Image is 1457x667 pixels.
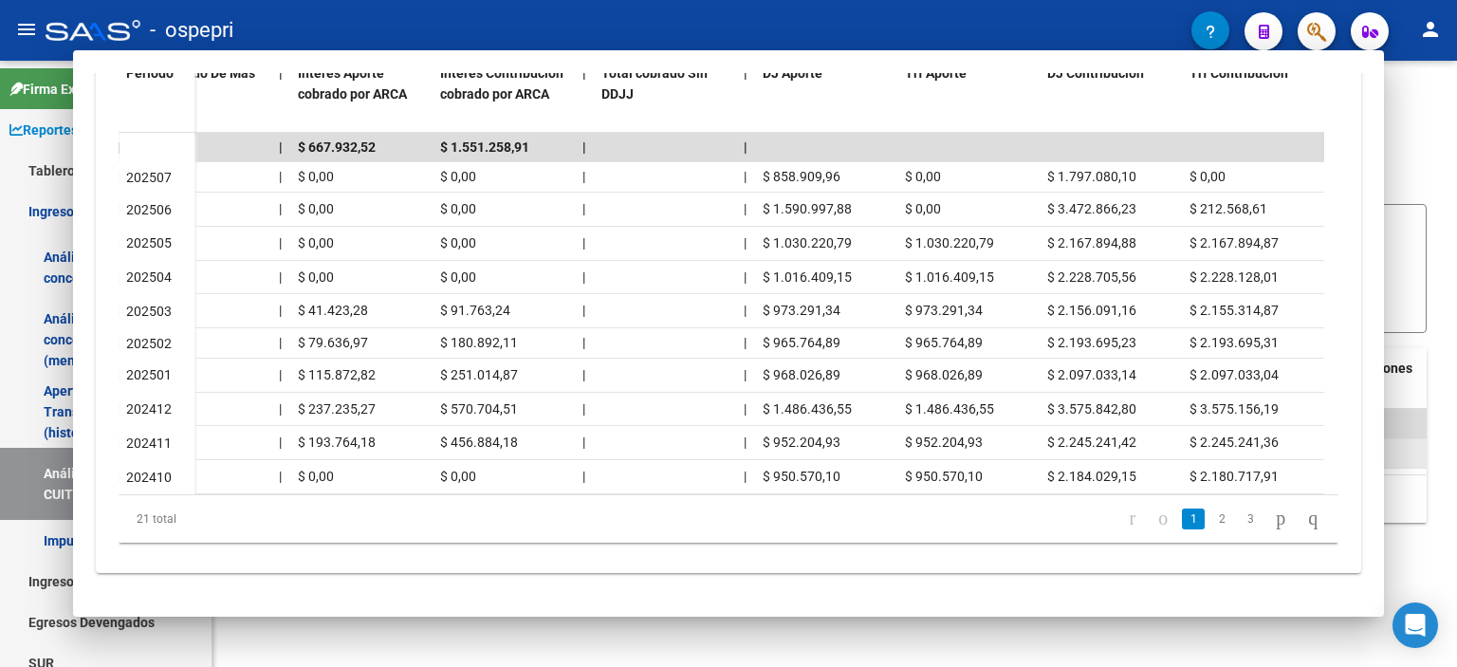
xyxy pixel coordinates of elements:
[744,435,747,450] span: |
[1190,367,1279,382] span: $ 2.097.033,04
[744,65,747,81] span: |
[279,139,283,155] span: |
[1047,435,1136,450] span: $ 2.245.241,42
[763,303,840,318] span: $ 973.291,34
[744,169,747,184] span: |
[440,139,529,155] span: $ 1.551.258,91
[744,201,747,216] span: |
[298,169,334,184] span: $ 0,00
[1047,235,1136,250] span: $ 2.167.894,88
[744,269,747,285] span: |
[763,269,852,285] span: $ 1.016.409,15
[1150,509,1176,529] a: go to previous page
[298,65,407,102] span: Interés Aporte cobrado por ARCA
[279,303,282,318] span: |
[1190,303,1279,318] span: $ 2.155.314,87
[905,435,983,450] span: $ 952.204,93
[582,139,586,155] span: |
[1047,367,1136,382] span: $ 2.097.033,14
[1190,401,1279,417] span: $ 3.575.156,19
[279,201,282,216] span: |
[582,469,585,484] span: |
[1182,509,1205,529] a: 1
[298,139,376,155] span: $ 667.932,52
[126,470,172,485] span: 202410
[279,469,282,484] span: |
[298,235,334,250] span: $ 0,00
[1179,503,1208,535] li: page 1
[298,469,334,484] span: $ 0,00
[1208,503,1236,535] li: page 2
[1190,435,1279,450] span: $ 2.245.241,36
[279,367,282,382] span: |
[440,235,476,250] span: $ 0,00
[279,169,282,184] span: |
[905,303,983,318] span: $ 973.291,34
[150,9,233,51] span: - ospepri
[440,65,563,102] span: Interés Contribución cobrado por ARCA
[897,53,1040,137] datatable-header-cell: Trf Aporte
[126,65,174,81] span: Período
[744,235,747,250] span: |
[905,201,941,216] span: $ 0,00
[1047,469,1136,484] span: $ 2.184.029,15
[905,367,983,382] span: $ 968.026,89
[1182,53,1324,137] datatable-header-cell: Trf Contribucion
[440,401,518,417] span: $ 570.704,51
[126,235,172,250] span: 202505
[1047,169,1136,184] span: $ 1.797.080,10
[582,169,585,184] span: |
[1267,509,1294,529] a: go to next page
[9,79,108,100] span: Firma Express
[126,269,172,285] span: 202504
[440,269,476,285] span: $ 0,00
[582,65,586,81] span: |
[129,53,271,137] datatable-header-cell: Transferido De Más
[440,303,510,318] span: $ 91.763,24
[575,53,594,137] datatable-header-cell: |
[744,367,747,382] span: |
[279,335,282,350] span: |
[1047,201,1136,216] span: $ 3.472.866,23
[298,367,376,382] span: $ 115.872,82
[905,401,994,417] span: $ 1.486.436,55
[433,53,575,137] datatable-header-cell: Interés Contribución cobrado por ARCA
[582,435,585,450] span: |
[440,435,518,450] span: $ 456.884,18
[137,65,255,81] span: Transferido De Más
[298,401,376,417] span: $ 237.235,27
[440,367,518,382] span: $ 251.014,87
[763,469,840,484] span: $ 950.570,10
[744,335,747,350] span: |
[905,169,941,184] span: $ 0,00
[763,201,852,216] span: $ 1.590.997,88
[126,202,172,217] span: 202506
[298,303,368,318] span: $ 41.423,28
[290,53,433,137] datatable-header-cell: Interés Aporte cobrado por ARCA
[279,235,282,250] span: |
[1047,65,1144,81] span: DJ Contribucion
[119,53,194,133] datatable-header-cell: Período
[1047,335,1136,350] span: $ 2.193.695,23
[1190,335,1279,350] span: $ 2.193.695,31
[126,401,172,417] span: 202412
[582,269,585,285] span: |
[905,65,967,81] span: Trf Aporte
[763,435,840,450] span: $ 952.204,93
[905,469,983,484] span: $ 950.570,10
[126,435,172,451] span: 202411
[1300,509,1326,529] a: go to last page
[582,201,585,216] span: |
[440,169,476,184] span: $ 0,00
[126,170,172,185] span: 202507
[1190,235,1279,250] span: $ 2.167.894,87
[763,235,852,250] span: $ 1.030.220,79
[440,201,476,216] span: $ 0,00
[279,401,282,417] span: |
[119,495,360,543] div: 21 total
[1190,201,1267,216] span: $ 212.568,61
[279,65,283,81] span: |
[1236,503,1264,535] li: page 3
[763,335,840,350] span: $ 965.764,89
[582,401,585,417] span: |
